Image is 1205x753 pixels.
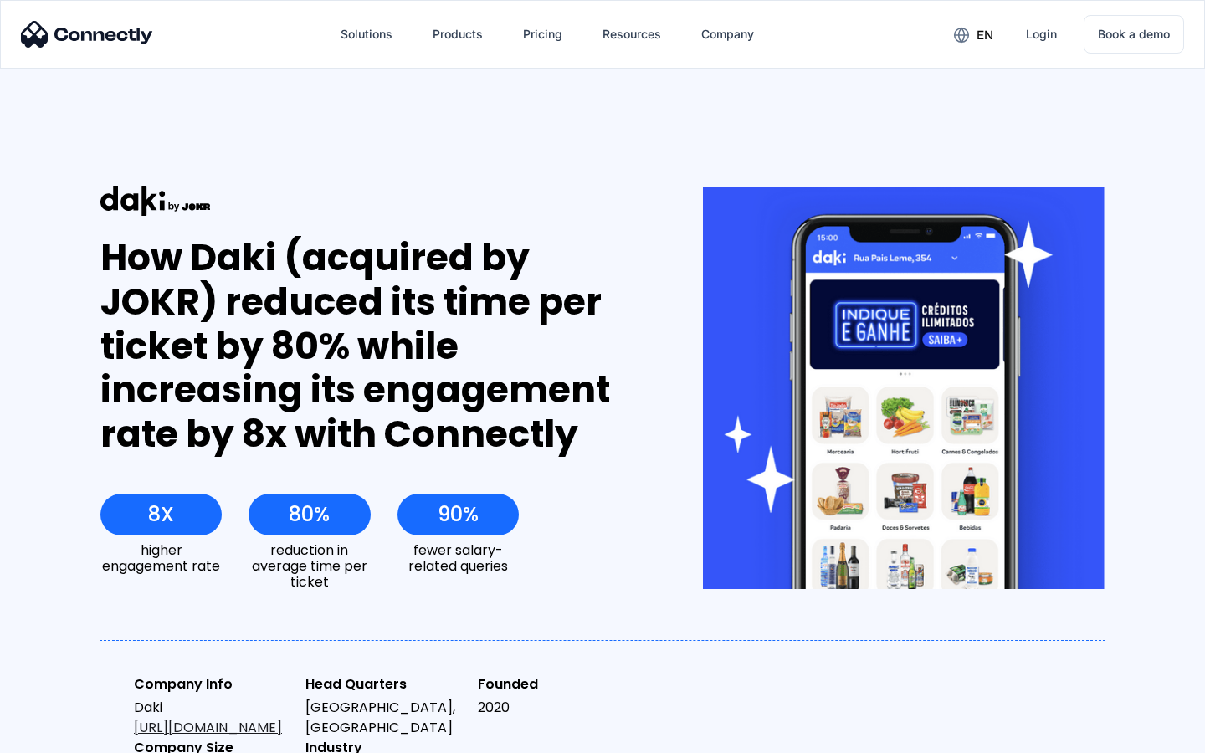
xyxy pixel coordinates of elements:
a: Book a demo [1084,15,1184,54]
img: Connectly Logo [21,21,153,48]
div: reduction in average time per ticket [249,542,370,591]
div: Head Quarters [305,674,464,694]
div: Company Info [134,674,292,694]
a: [URL][DOMAIN_NAME] [134,718,282,737]
div: How Daki (acquired by JOKR) reduced its time per ticket by 80% while increasing its engagement ra... [100,236,642,457]
aside: Language selected: English [17,724,100,747]
div: Login [1026,23,1057,46]
div: 80% [289,503,330,526]
div: 90% [438,503,479,526]
div: 2020 [478,698,636,718]
a: Pricing [510,14,576,54]
div: Solutions [341,23,392,46]
div: [GEOGRAPHIC_DATA], [GEOGRAPHIC_DATA] [305,698,464,738]
div: Company [701,23,754,46]
div: Daki [134,698,292,738]
div: fewer salary-related queries [397,542,519,574]
div: Founded [478,674,636,694]
div: en [977,23,993,47]
ul: Language list [33,724,100,747]
div: 8X [148,503,174,526]
div: Products [433,23,483,46]
a: Login [1013,14,1070,54]
div: higher engagement rate [100,542,222,574]
div: Resources [602,23,661,46]
div: Pricing [523,23,562,46]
